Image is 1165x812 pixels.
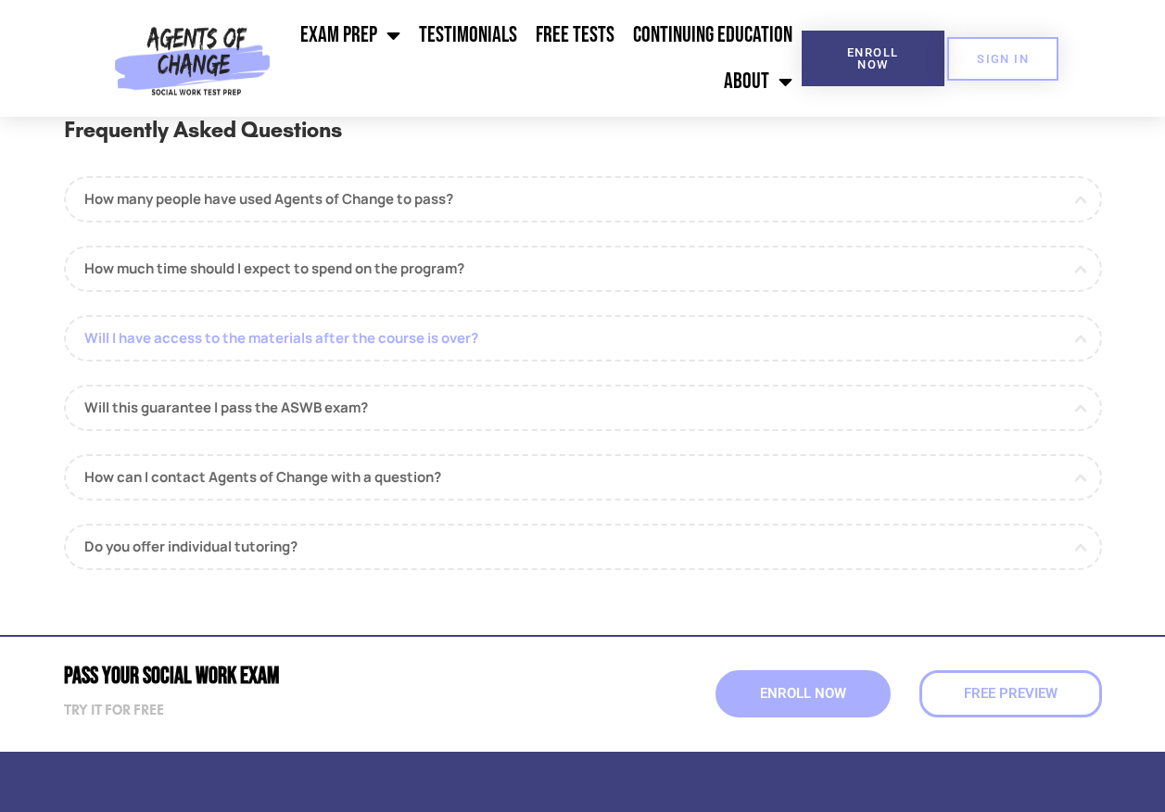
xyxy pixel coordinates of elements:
[64,385,1102,431] a: Will this guarantee I pass the ASWB exam?
[947,37,1058,81] a: SIGN IN
[64,524,1102,570] a: Do you offer individual tutoring?
[64,112,1102,166] h3: Frequently Asked Questions
[64,665,574,688] h2: Pass Your Social Work Exam
[802,31,944,86] a: Enroll Now
[760,687,846,701] span: Enroll Now
[64,702,164,718] strong: Try it for free
[64,246,1102,292] a: How much time should I expect to spend on the program?
[964,687,1057,701] span: Free Preview
[64,176,1102,222] a: How many people have used Agents of Change to pass?
[831,46,915,70] span: Enroll Now
[526,12,624,58] a: Free Tests
[977,53,1029,65] span: SIGN IN
[715,670,891,717] a: Enroll Now
[64,315,1102,362] a: Will I have access to the materials after the course is over?
[291,12,410,58] a: Exam Prep
[278,12,802,105] nav: Menu
[715,58,802,105] a: About
[624,12,802,58] a: Continuing Education
[919,670,1102,717] a: Free Preview
[64,454,1102,501] a: How can I contact Agents of Change with a question?
[410,12,526,58] a: Testimonials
